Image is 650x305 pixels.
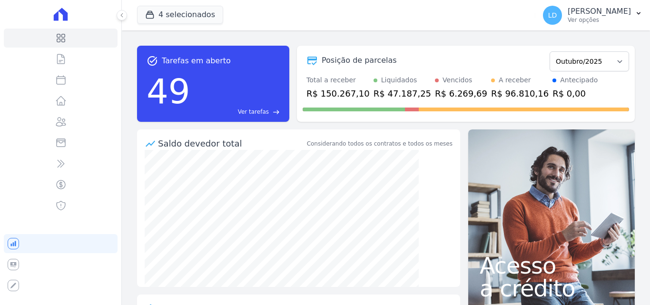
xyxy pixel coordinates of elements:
[307,139,453,148] div: Considerando todos os contratos e todos os meses
[480,254,623,277] span: Acesso
[194,108,280,116] a: Ver tarefas east
[568,16,631,24] p: Ver opções
[499,75,531,85] div: A receber
[306,87,370,100] div: R$ 150.267,10
[480,277,623,300] span: a crédito
[443,75,472,85] div: Vencidos
[162,55,231,67] span: Tarefas em aberto
[491,87,549,100] div: R$ 96.810,16
[374,87,431,100] div: R$ 47.187,25
[568,7,631,16] p: [PERSON_NAME]
[548,12,557,19] span: LD
[306,75,370,85] div: Total a receber
[435,87,487,100] div: R$ 6.269,69
[322,55,397,66] div: Posição de parcelas
[147,55,158,67] span: task_alt
[238,108,269,116] span: Ver tarefas
[552,87,598,100] div: R$ 0,00
[273,108,280,116] span: east
[137,6,223,24] button: 4 selecionados
[535,2,650,29] button: LD [PERSON_NAME] Ver opções
[158,137,305,150] div: Saldo devedor total
[381,75,417,85] div: Liquidados
[560,75,598,85] div: Antecipado
[147,67,190,116] div: 49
